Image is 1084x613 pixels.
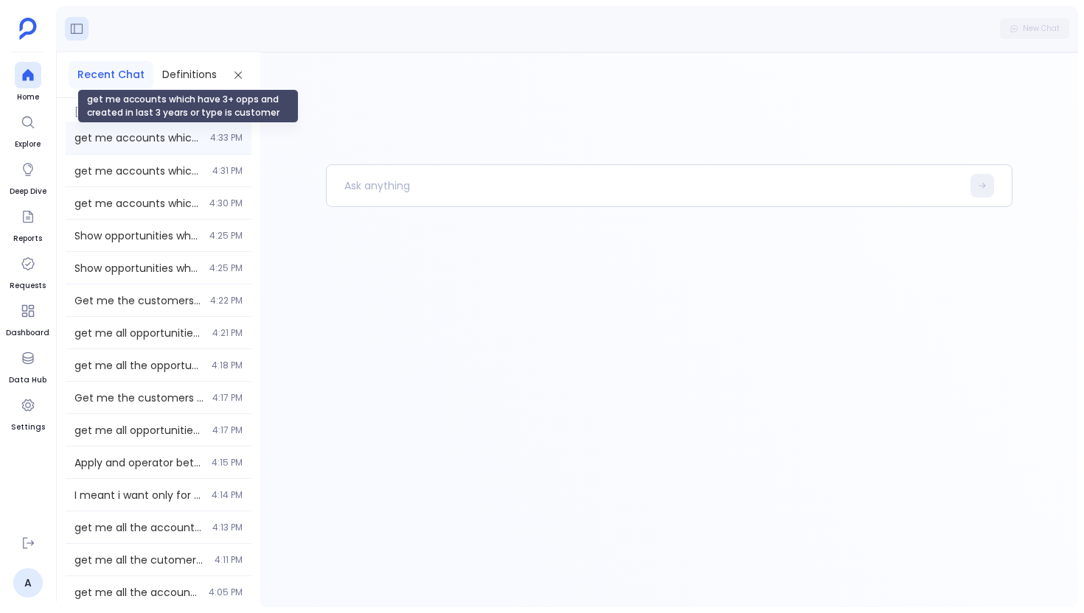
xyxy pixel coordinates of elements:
[74,293,201,308] span: Get me the customers with ARR>30k
[209,586,243,598] span: 4:05 PM
[66,98,251,119] span: [DATE]
[209,197,243,209] span: 4:30 PM
[215,554,243,566] span: 4:11 PM
[15,109,41,150] a: Explore
[15,91,41,103] span: Home
[77,89,299,123] div: get me accounts which have 3+ opps and created in last 3 years or type is customer
[74,390,204,405] span: Get me the customers with ARR>30k
[212,165,243,177] span: 4:31 PM
[74,423,204,438] span: get me all opportunities and make two buckets, created in last year one bucket, opportunity type ...
[9,374,46,386] span: Data Hub
[212,489,243,501] span: 4:14 PM
[74,326,204,340] span: get me all opportunities and make two buckets, created in last year one bucket, opportunity type ...
[13,233,42,245] span: Reports
[74,520,204,535] span: get me all the accounts which are customers or prospects and who have arr more than 900k or creat...
[13,203,42,245] a: Reports
[6,327,49,339] span: Dashboard
[212,392,243,404] span: 4:17 PM
[10,280,46,292] span: Requests
[153,61,226,88] button: Definitions
[74,261,201,276] span: Show opportunities where the account has 3+ deals but none have closed in 6 months
[74,585,200,600] span: get me all the accounts which are customers
[212,457,243,469] span: 4:15 PM
[74,553,206,567] span: get me all the cutomers or prospects who have arr more than 500k and created before 2020
[209,262,243,274] span: 4:25 PM
[9,345,46,386] a: Data Hub
[15,139,41,150] span: Explore
[212,360,243,371] span: 4:18 PM
[212,424,243,436] span: 4:17 PM
[19,18,37,40] img: petavue logo
[11,392,45,433] a: Settings
[10,186,46,197] span: Deep Dive
[74,455,203,470] span: Apply and operator between industry and primary industry column in filtered_healthcare_accounts t...
[74,488,203,502] span: I meant i want only for 2018 year
[74,130,201,145] span: get me accounts which have 3+ opps and created in last 3 years or type is customer
[11,421,45,433] span: Settings
[212,522,243,533] span: 4:13 PM
[6,298,49,339] a: Dashboard
[10,156,46,197] a: Deep Dive
[74,196,201,211] span: get me accounts which have 3+ opps or created in last 2 years
[15,62,41,103] a: Home
[210,295,243,306] span: 4:22 PM
[74,228,201,243] span: Show opportunities where the account has 3+ deals but none have closed in last 6 months
[13,568,43,598] a: A
[10,251,46,292] a: Requests
[69,61,153,88] button: Recent Chat
[210,132,243,144] span: 4:33 PM
[212,327,243,339] span: 4:21 PM
[74,164,204,178] span: get me accounts which have 3+ opps or type is customer
[209,230,243,242] span: 4:25 PM
[74,358,203,373] span: get me all the opportunities which have renewal in 2026 or the amount should be more than 400000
